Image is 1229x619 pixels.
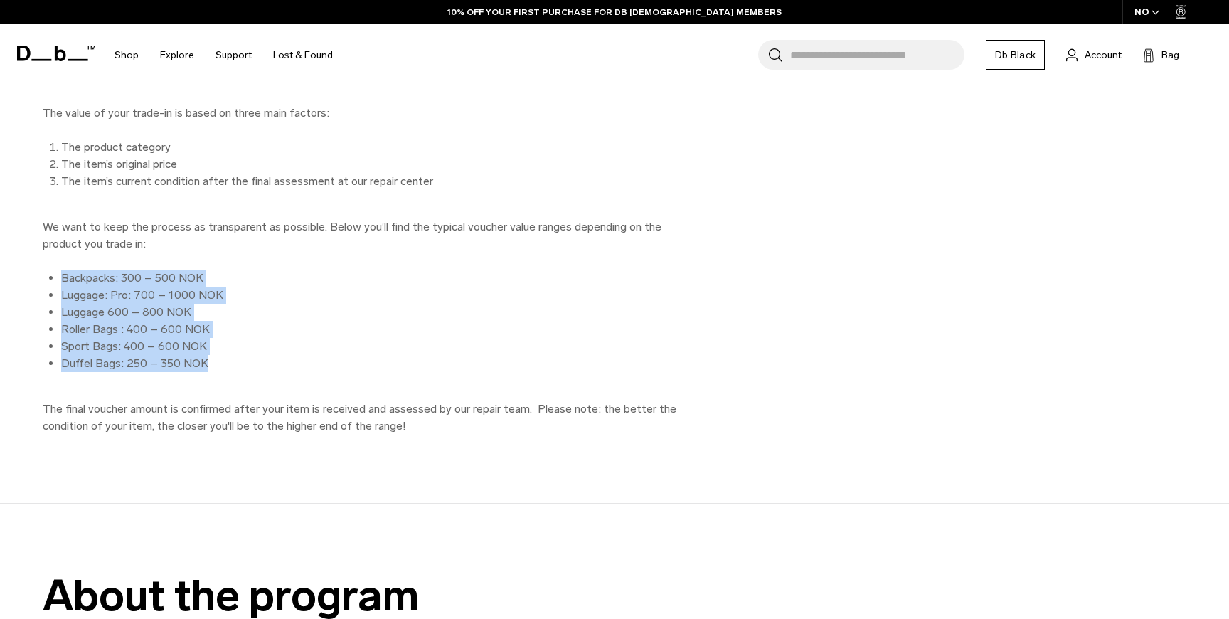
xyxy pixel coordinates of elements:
[61,338,683,355] li: Sport Bags: 400 – 600 NOK
[43,218,683,253] p: We want to keep the process as transparent as possible. Below you’ll find the typical voucher val...
[447,6,782,18] a: 10% OFF YOUR FIRST PURCHASE FOR DB [DEMOGRAPHIC_DATA] MEMBERS
[61,156,683,173] li: The item’s original price
[61,355,683,372] li: Duffel Bags: 250 – 350 NOK
[1066,46,1122,63] a: Account
[43,105,683,122] p: The value of your trade-in is based on three main factors:
[61,304,683,321] li: Luggage 600 – 800 NOK
[1085,48,1122,63] span: Account
[61,270,683,287] li: Backpacks: 300 – 500 NOK
[1143,46,1179,63] button: Bag
[160,30,194,80] a: Explore
[61,173,683,190] li: The item’s current condition after the final assessment at our repair center
[216,30,252,80] a: Support
[104,24,344,86] nav: Main Navigation
[273,30,333,80] a: Lost & Found
[43,401,683,435] p: The final voucher amount is confirmed after your item is received and assessed by our repair team...
[61,287,683,304] li: Luggage: Pro: 700 – 1000 NOK
[1161,48,1179,63] span: Bag
[61,139,683,156] li: The product category
[61,321,683,338] li: Roller Bags : 400 – 600 NOK
[986,40,1045,70] a: Db Black
[115,30,139,80] a: Shop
